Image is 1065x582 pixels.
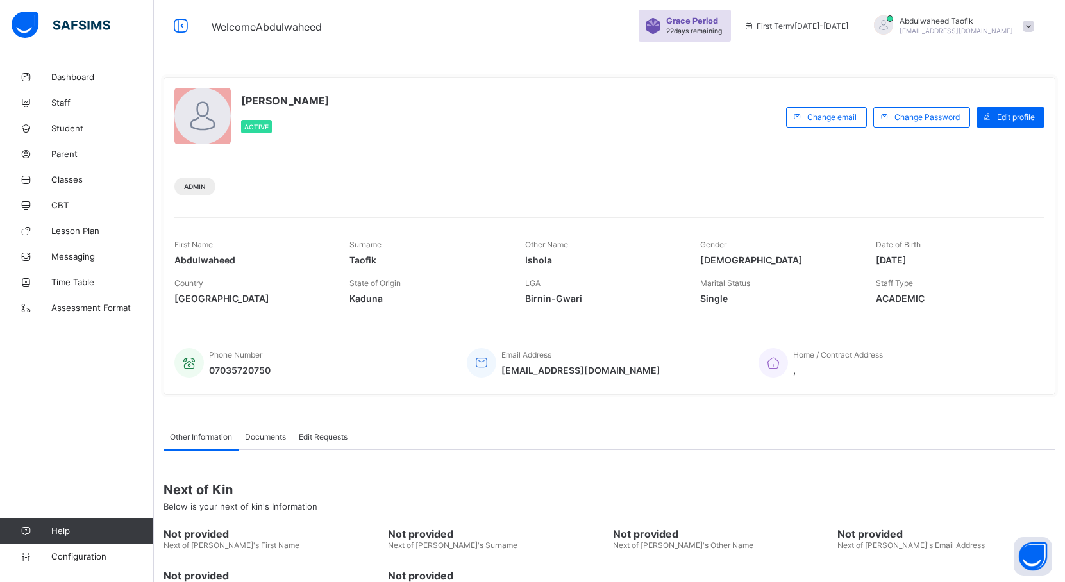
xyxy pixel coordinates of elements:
span: Email Address [501,350,551,360]
span: Not provided [164,569,382,582]
span: Country [174,278,203,288]
span: [PERSON_NAME] [241,94,330,107]
span: Other Information [170,432,232,442]
span: Messaging [51,251,154,262]
span: [EMAIL_ADDRESS][DOMAIN_NAME] [900,27,1013,35]
span: Phone Number [209,350,262,360]
span: [EMAIL_ADDRESS][DOMAIN_NAME] [501,365,660,376]
span: First Name [174,240,213,249]
span: Admin [184,183,206,190]
span: State of Origin [349,278,401,288]
span: Not provided [613,528,831,540]
span: [GEOGRAPHIC_DATA] [174,293,330,304]
span: Not provided [164,528,382,540]
span: Gender [700,240,726,249]
span: Kaduna [349,293,505,304]
span: Taofik [349,254,505,265]
span: Edit profile [997,112,1035,122]
span: Change email [807,112,857,122]
span: Next of [PERSON_NAME]'s First Name [164,540,299,550]
span: Next of [PERSON_NAME]'s Other Name [613,540,753,550]
span: Surname [349,240,382,249]
span: Time Table [51,277,154,287]
span: 07035720750 [209,365,271,376]
span: Marital Status [700,278,750,288]
span: Active [244,123,269,131]
span: Date of Birth [876,240,921,249]
span: Not provided [388,569,606,582]
span: Change Password [894,112,960,122]
span: Below is your next of kin's Information [164,501,317,511]
span: CBT [51,200,154,210]
span: Welcome Abdulwaheed [212,21,322,33]
div: AbdulwaheedTaofik [861,15,1041,37]
span: Not provided [388,528,606,540]
span: Lesson Plan [51,226,154,236]
span: Next of [PERSON_NAME]'s Surname [388,540,517,550]
span: ACADEMIC [876,293,1032,304]
span: Next of Kin [164,482,1055,497]
span: Abdulwaheed [174,254,330,265]
span: Other Name [525,240,568,249]
span: Staff Type [876,278,913,288]
span: LGA [525,278,541,288]
span: session/term information [744,21,848,31]
span: Student [51,123,154,133]
span: Home / Contract Address [793,350,883,360]
span: Ishola [525,254,681,265]
span: Edit Requests [299,432,348,442]
span: Abdulwaheed Taofik [900,16,1013,26]
span: [DEMOGRAPHIC_DATA] [700,254,856,265]
span: Classes [51,174,154,185]
span: [DATE] [876,254,1032,265]
img: safsims [12,12,110,38]
span: Parent [51,149,154,159]
span: 22 days remaining [666,27,722,35]
span: Dashboard [51,72,154,82]
span: Birnin-Gwari [525,293,681,304]
button: Open asap [1014,537,1052,576]
span: Staff [51,97,154,108]
span: Configuration [51,551,153,561]
span: Documents [245,432,286,442]
span: Not provided [837,528,1055,540]
span: Grace Period [666,16,718,26]
span: , [793,365,883,376]
span: Assessment Format [51,303,154,313]
span: Next of [PERSON_NAME]'s Email Address [837,540,985,550]
span: Single [700,293,856,304]
span: Help [51,526,153,536]
img: sticker-purple.71386a28dfed39d6af7621340158ba97.svg [645,18,661,34]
